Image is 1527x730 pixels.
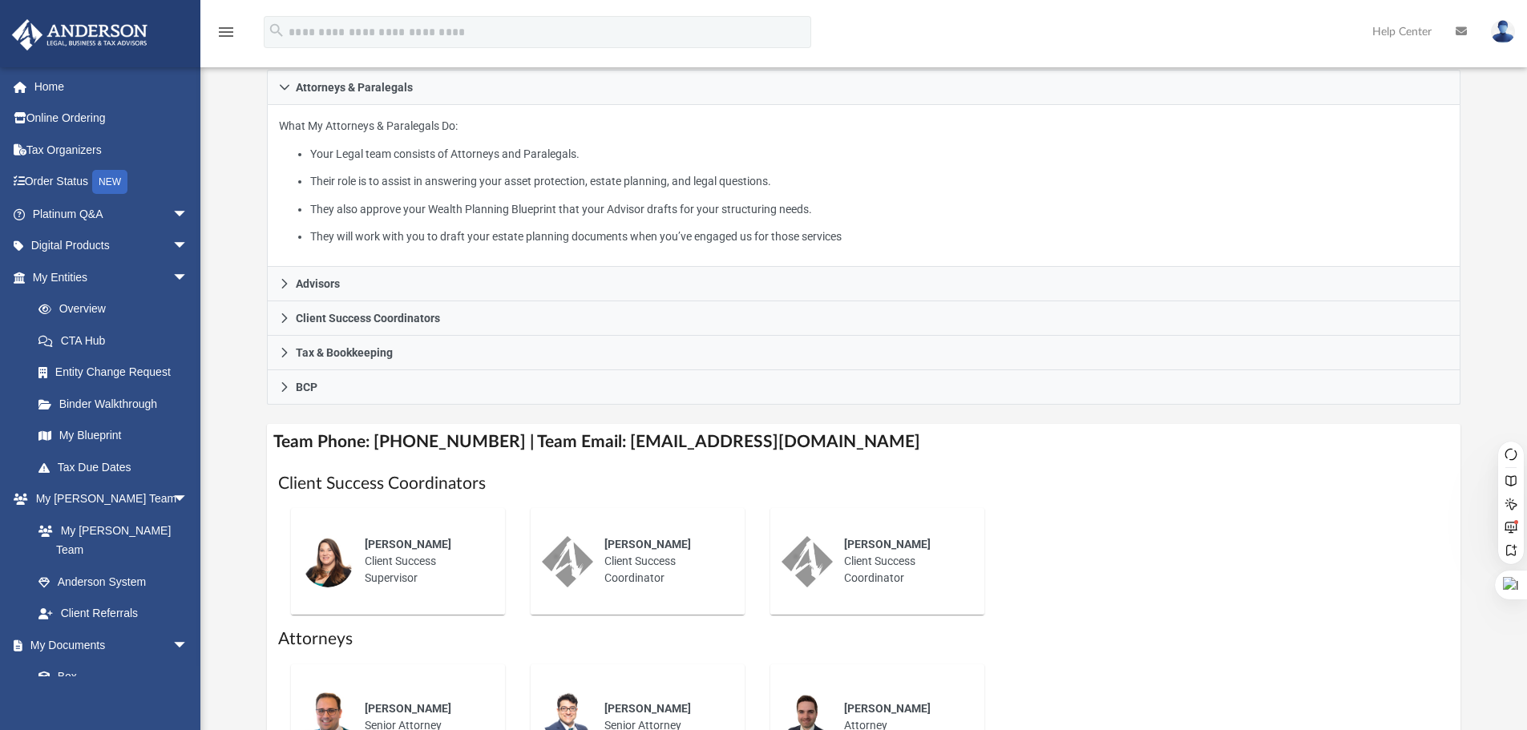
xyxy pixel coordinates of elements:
div: NEW [92,170,127,194]
a: Tax Due Dates [22,451,212,483]
div: Client Success Supervisor [353,525,494,598]
span: [PERSON_NAME] [604,702,691,715]
div: Client Success Coordinator [593,525,733,598]
li: They will work with you to draft your estate planning documents when you’ve engaged us for those ... [310,227,1448,247]
a: Binder Walkthrough [22,388,212,420]
i: menu [216,22,236,42]
a: Tax & Bookkeeping [267,336,1461,370]
a: My [PERSON_NAME] Teamarrow_drop_down [11,483,204,515]
a: My Documentsarrow_drop_down [11,629,204,661]
a: Tax Organizers [11,134,212,166]
span: arrow_drop_down [172,230,204,263]
a: My Entitiesarrow_drop_down [11,261,212,293]
a: Online Ordering [11,103,212,135]
img: User Pic [1491,20,1515,43]
span: arrow_drop_down [172,198,204,231]
span: Client Success Coordinators [296,313,440,324]
h1: Attorneys [278,627,1450,651]
h1: Client Success Coordinators [278,472,1450,495]
span: [PERSON_NAME] [844,538,931,551]
a: Attorneys & Paralegals [267,70,1461,105]
span: arrow_drop_down [172,261,204,294]
img: thumbnail [542,536,593,587]
a: Client Success Coordinators [267,301,1461,336]
a: My Blueprint [22,420,204,452]
a: Home [11,71,212,103]
a: BCP [267,370,1461,405]
img: thumbnail [302,536,353,587]
a: Anderson System [22,566,204,598]
span: [PERSON_NAME] [365,702,451,715]
p: What My Attorneys & Paralegals Do: [279,116,1449,247]
a: Box [22,661,196,693]
div: Client Success Coordinator [833,525,973,598]
img: Anderson Advisors Platinum Portal [7,19,152,50]
span: [PERSON_NAME] [365,538,451,551]
span: Advisors [296,278,340,289]
h4: Team Phone: [PHONE_NUMBER] | Team Email: [EMAIL_ADDRESS][DOMAIN_NAME] [267,424,1461,460]
a: Platinum Q&Aarrow_drop_down [11,198,212,230]
span: [PERSON_NAME] [604,538,691,551]
a: menu [216,30,236,42]
span: BCP [296,381,317,393]
div: Attorneys & Paralegals [267,105,1461,268]
li: They also approve your Wealth Planning Blueprint that your Advisor drafts for your structuring ne... [310,200,1448,220]
span: arrow_drop_down [172,629,204,662]
a: Order StatusNEW [11,166,212,199]
span: [PERSON_NAME] [844,702,931,715]
a: Advisors [267,267,1461,301]
a: CTA Hub [22,325,212,357]
li: Their role is to assist in answering your asset protection, estate planning, and legal questions. [310,171,1448,192]
i: search [268,22,285,39]
span: Attorneys & Paralegals [296,82,413,93]
a: Digital Productsarrow_drop_down [11,230,212,262]
span: arrow_drop_down [172,483,204,516]
a: Client Referrals [22,598,204,630]
span: Tax & Bookkeeping [296,347,393,358]
a: Entity Change Request [22,357,212,389]
li: Your Legal team consists of Attorneys and Paralegals. [310,144,1448,164]
a: My [PERSON_NAME] Team [22,514,196,566]
img: thumbnail [782,536,833,587]
a: Overview [22,293,212,325]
